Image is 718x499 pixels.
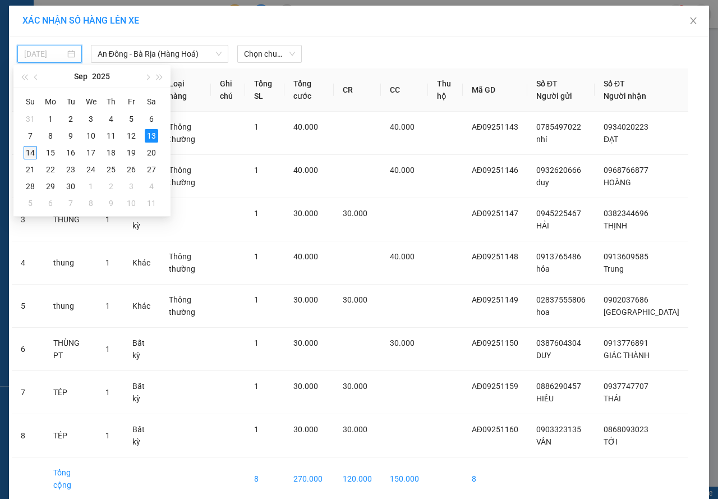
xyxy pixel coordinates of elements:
[61,161,81,178] td: 2025-09-23
[254,338,259,347] span: 1
[604,382,648,391] span: 0937747707
[604,295,648,304] span: 0902037686
[12,328,44,371] td: 6
[536,437,551,446] span: VÂN
[84,112,98,126] div: 3
[125,129,138,143] div: 12
[160,155,210,198] td: Thông thường
[604,437,618,446] span: TỚI
[84,163,98,176] div: 24
[61,127,81,144] td: 2025-09-09
[40,178,61,195] td: 2025-09-29
[24,146,37,159] div: 14
[121,144,141,161] td: 2025-09-19
[141,178,162,195] td: 2025-10-04
[81,93,101,111] th: We
[104,129,118,143] div: 11
[254,295,259,304] span: 1
[44,112,57,126] div: 1
[24,112,37,126] div: 31
[61,178,81,195] td: 2025-09-30
[463,68,527,112] th: Mã GD
[472,252,518,261] span: AĐ09251148
[20,93,40,111] th: Su
[604,221,627,230] span: THỊNH
[293,252,318,261] span: 40.000
[44,328,96,371] td: THÙNG PT
[121,195,141,212] td: 2025-10-10
[536,209,581,218] span: 0945225467
[64,180,77,193] div: 30
[141,161,162,178] td: 2025-09-27
[12,371,44,414] td: 7
[254,382,259,391] span: 1
[390,122,415,131] span: 40.000
[145,146,158,159] div: 20
[24,48,65,60] input: 13/09/2025
[12,155,44,198] td: 2
[105,345,110,354] span: 1
[104,112,118,126] div: 4
[84,180,98,193] div: 1
[84,129,98,143] div: 10
[254,425,259,434] span: 1
[105,258,110,267] span: 1
[64,163,77,176] div: 23
[64,146,77,159] div: 16
[145,129,158,143] div: 13
[604,166,648,175] span: 0968766877
[604,209,648,218] span: 0382344696
[678,6,709,37] button: Close
[536,338,581,347] span: 0387604304
[20,161,40,178] td: 2025-09-21
[293,209,318,218] span: 30.000
[536,178,549,187] span: duy
[211,68,246,112] th: Ghi chú
[44,198,96,241] td: THÙNG
[12,198,44,241] td: 3
[104,180,118,193] div: 2
[604,91,646,100] span: Người nhận
[81,195,101,212] td: 2025-10-08
[20,127,40,144] td: 2025-09-07
[604,264,624,273] span: Trung
[24,196,37,210] div: 5
[125,112,138,126] div: 5
[428,68,463,112] th: Thu hộ
[536,394,554,403] span: HIẾU
[44,371,96,414] td: TÉP
[604,79,625,88] span: Số ĐT
[40,195,61,212] td: 2025-10-06
[12,285,44,328] td: 5
[105,215,110,224] span: 1
[81,127,101,144] td: 2025-09-10
[98,45,222,62] span: An Đông - Bà Rịa (Hàng Hoá)
[105,431,110,440] span: 1
[84,196,98,210] div: 8
[105,388,110,397] span: 1
[125,146,138,159] div: 19
[121,93,141,111] th: Fr
[40,111,61,127] td: 2025-09-01
[61,93,81,111] th: Tu
[244,45,295,62] span: Chọn chuyến
[536,91,572,100] span: Người gửi
[44,241,96,285] td: thung
[381,68,428,112] th: CC
[604,178,631,187] span: HOÀNG
[293,295,318,304] span: 30.000
[84,146,98,159] div: 17
[536,425,581,434] span: 0903323135
[125,163,138,176] div: 26
[64,196,77,210] div: 7
[20,178,40,195] td: 2025-09-28
[12,414,44,457] td: 8
[123,414,160,457] td: Bất kỳ
[284,68,334,112] th: Tổng cước
[145,163,158,176] div: 27
[472,338,518,347] span: AĐ09251150
[334,68,381,112] th: CR
[125,180,138,193] div: 3
[12,68,44,112] th: STT
[61,144,81,161] td: 2025-09-16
